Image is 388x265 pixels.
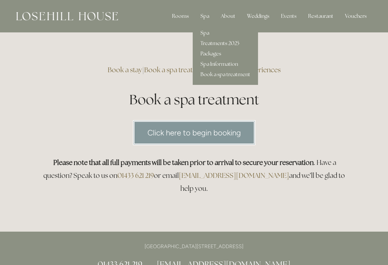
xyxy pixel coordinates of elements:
[108,65,142,74] a: Book a stay
[193,38,258,49] a: Treatments 2025
[276,10,302,23] div: Events
[144,65,209,74] a: Book a spa treatment
[39,90,349,109] h1: Book a spa treatment
[216,10,241,23] div: About
[193,69,258,80] a: Book a spa treatment
[53,158,314,167] strong: Please note that all full payments will be taken prior to arrival to secure your reservation
[117,171,154,180] a: 01433 621 219
[167,10,194,23] div: Rooms
[193,59,258,69] a: Spa Information
[242,10,275,23] div: Weddings
[16,12,118,20] img: Losehill House
[340,10,372,23] a: Vouchers
[39,63,349,76] h3: | |
[179,171,289,180] a: [EMAIL_ADDRESS][DOMAIN_NAME]
[195,10,214,23] div: Spa
[133,120,255,145] a: Click here to begin booking
[39,156,349,195] h3: . Have a question? Speak to us on or email and we’ll be glad to help you.
[193,49,258,59] a: Packages
[39,242,349,251] p: [GEOGRAPHIC_DATA][STREET_ADDRESS]
[193,28,258,38] a: Spa
[303,10,339,23] div: Restaurant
